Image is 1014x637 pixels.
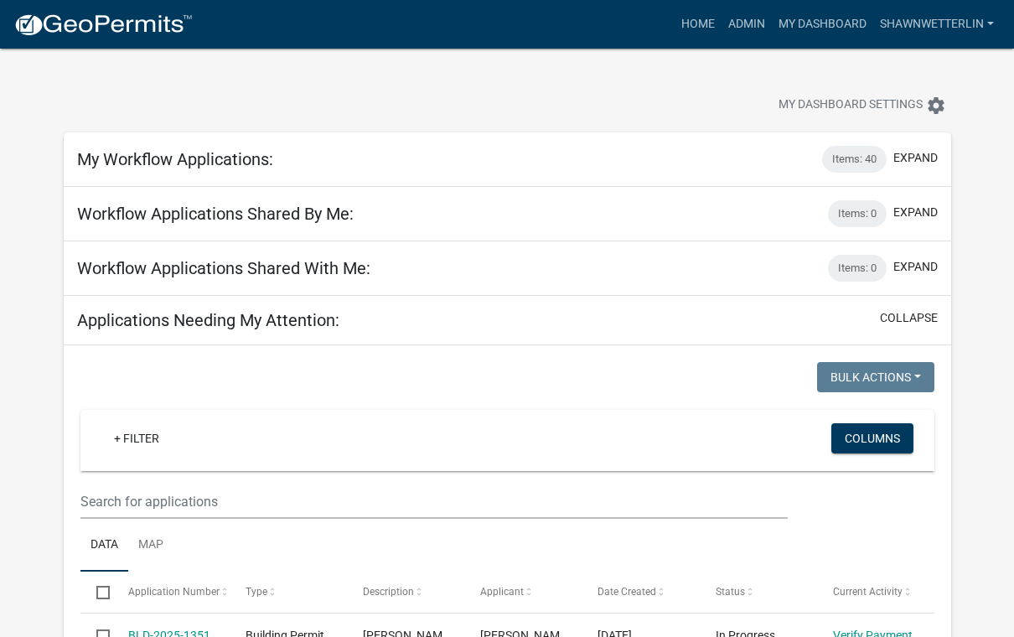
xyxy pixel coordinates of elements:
a: My Dashboard [772,8,873,40]
span: Applicant [480,586,524,598]
a: Map [128,519,173,572]
h5: My Workflow Applications: [77,149,273,169]
span: My Dashboard Settings [779,96,923,116]
datatable-header-cell: Select [80,572,112,612]
i: settings [926,96,946,116]
a: ShawnWetterlin [873,8,1001,40]
datatable-header-cell: Applicant [464,572,582,612]
span: Date Created [598,586,656,598]
button: Bulk Actions [817,362,934,392]
span: Description [363,586,414,598]
div: Items: 40 [822,146,887,173]
a: + Filter [101,423,173,453]
datatable-header-cell: Date Created [582,572,699,612]
input: Search for applications [80,484,788,519]
datatable-header-cell: Description [347,572,464,612]
div: Items: 0 [828,200,887,227]
datatable-header-cell: Current Activity [816,572,934,612]
button: My Dashboard Settingssettings [765,89,960,122]
h5: Workflow Applications Shared By Me: [77,204,354,224]
datatable-header-cell: Status [699,572,816,612]
h5: Workflow Applications Shared With Me: [77,258,370,278]
span: Current Activity [833,586,903,598]
a: Data [80,519,128,572]
span: Status [716,586,745,598]
button: Columns [831,423,913,453]
button: collapse [880,309,938,327]
a: Home [675,8,722,40]
datatable-header-cell: Type [230,572,347,612]
span: Application Number [128,586,220,598]
button: expand [893,204,938,221]
a: Admin [722,8,772,40]
h5: Applications Needing My Attention: [77,310,339,330]
div: Items: 0 [828,255,887,282]
span: Type [246,586,267,598]
datatable-header-cell: Application Number [112,572,230,612]
button: expand [893,258,938,276]
button: expand [893,149,938,167]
